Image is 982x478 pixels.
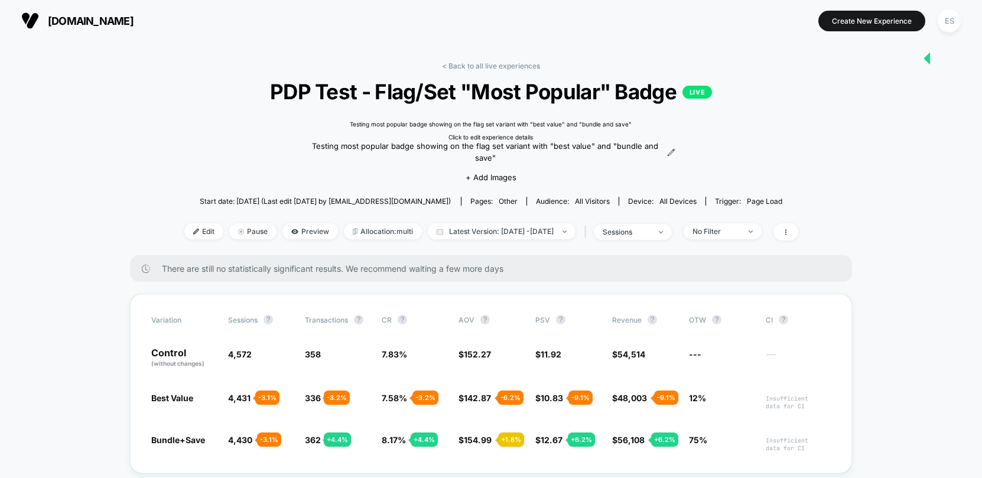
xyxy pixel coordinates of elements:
span: Transactions [305,316,348,324]
div: + 6.2 % [568,433,595,447]
span: $ [612,393,647,403]
span: 358 [305,349,321,359]
div: - 3.2 % [412,391,438,405]
p: LIVE [682,86,712,99]
span: Page Load [747,197,782,206]
span: 142.87 [464,393,491,403]
span: 4,431 [228,393,251,403]
span: All Visitors [575,197,610,206]
img: Visually logo [21,12,39,30]
div: + 6.2 % [651,433,678,447]
span: 154.99 [464,435,492,445]
button: [DOMAIN_NAME] [18,11,137,30]
span: Variation [151,315,216,324]
span: --- [766,351,831,368]
span: 12% [689,393,706,403]
span: $ [459,435,492,445]
span: Edit [184,223,223,239]
span: $ [459,349,491,359]
div: - 3.2 % [324,391,350,405]
p: Control [151,348,216,368]
span: other [499,197,518,206]
span: OTW [689,315,754,324]
span: Best Value [151,393,193,403]
span: Latest Version: [DATE] - [DATE] [428,223,575,239]
div: sessions [603,227,650,236]
button: ? [354,315,363,324]
span: CI [766,315,831,324]
span: (without changes) [151,360,204,367]
span: AOV [459,316,474,324]
span: 54,514 [617,349,645,359]
span: 7.58 % [382,393,407,403]
img: rebalance [353,228,357,235]
span: Insufficient data for CI [766,437,831,452]
span: 4,430 [228,435,252,445]
span: 362 [305,435,321,445]
span: Revenue [612,316,642,324]
span: 152.27 [464,349,491,359]
div: - 6.2 % [497,391,523,405]
span: | [581,223,594,240]
span: --- [689,349,701,359]
button: ? [480,315,490,324]
button: ? [556,315,565,324]
div: + 4.4 % [411,433,438,447]
button: ? [779,315,788,324]
span: 12.67 [541,435,562,445]
span: PSV [535,316,550,324]
button: Create New Experience [818,11,925,31]
div: - 9.1 % [568,391,593,405]
div: + 4.4 % [324,433,351,447]
span: Start date: [DATE] (Last edit [DATE] by [EMAIL_ADDRESS][DOMAIN_NAME]) [200,197,451,206]
span: 48,003 [617,393,647,403]
img: end [749,230,753,233]
span: 7.83 % [382,349,407,359]
div: Audience: [536,197,610,206]
span: Bundle+Save [151,435,205,445]
div: No Filter [692,227,740,236]
img: calendar [437,229,443,235]
button: ? [648,315,657,324]
img: end [659,231,663,233]
span: Preview [282,223,338,239]
span: Testing most popular badge showing on the flag set variant with "best value" and "bundle and save" [307,141,664,164]
div: - 3.1 % [255,391,279,405]
img: end [562,230,567,233]
span: $ [612,435,645,445]
span: Insufficient data for CI [766,395,831,410]
a: < Back to all live experiences [442,61,540,70]
span: $ [459,393,491,403]
div: Click to edit experience details [448,134,533,141]
span: Sessions [228,316,258,324]
span: 10.83 [541,393,563,403]
span: [DOMAIN_NAME] [48,15,134,27]
img: edit [193,229,199,235]
div: - 9.1 % [654,391,678,405]
span: $ [535,349,561,359]
span: Allocation: multi [344,223,422,239]
span: $ [535,435,562,445]
span: 11.92 [541,349,561,359]
div: Trigger: [715,197,782,206]
span: 8.17 % [382,435,406,445]
div: ES [938,9,961,32]
span: PDP Test - Flag/Set "Most Popular" Badge [214,79,767,104]
p: Testing most popular badge showing on the flag set variant with "best value" and "bundle and save" [350,121,632,128]
span: Pause [229,223,277,239]
span: 75% [689,435,707,445]
button: ? [398,315,407,324]
div: + 1.8 % [498,433,524,447]
button: ? [712,315,721,324]
div: Pages: [470,197,518,206]
button: ? [264,315,273,324]
button: ES [934,9,964,33]
span: all devices [659,197,697,206]
div: - 3.1 % [257,433,281,447]
span: $ [535,393,563,403]
span: + Add Images [466,173,516,182]
span: Device: [619,197,705,206]
span: 56,108 [617,435,645,445]
span: CR [382,316,392,324]
span: 4,572 [228,349,252,359]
